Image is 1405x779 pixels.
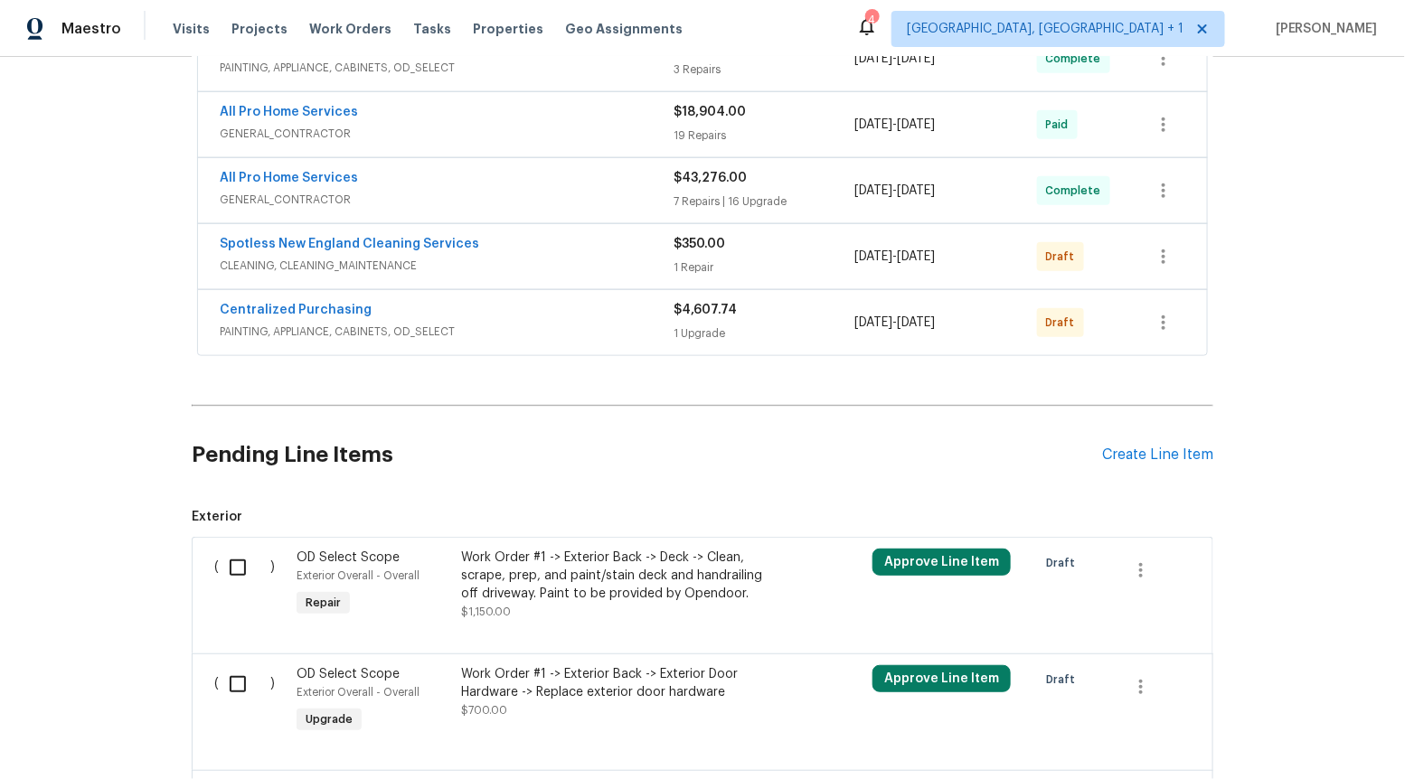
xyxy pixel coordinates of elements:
span: $43,276.00 [674,172,747,184]
span: PAINTING, APPLIANCE, CABINETS, OD_SELECT [220,59,674,77]
span: $4,607.74 [674,304,737,316]
span: [GEOGRAPHIC_DATA], [GEOGRAPHIC_DATA] + 1 [907,20,1183,38]
span: - [855,314,936,332]
span: [DATE] [855,184,893,197]
span: GENERAL_CONTRACTOR [220,191,674,209]
span: [DATE] [898,316,936,329]
span: - [855,248,936,266]
span: - [855,116,936,134]
span: Visits [173,20,210,38]
span: Projects [231,20,288,38]
span: Draft [1046,248,1082,266]
span: Maestro [61,20,121,38]
div: Create Line Item [1102,446,1213,464]
span: Draft [1046,554,1082,572]
a: All Pro Home Services [220,106,358,118]
div: 7 Repairs | 16 Upgrade [674,192,855,211]
div: 3 Repairs [674,61,855,79]
span: [DATE] [855,316,893,329]
span: OD Select Scope [297,668,400,680]
span: Exterior Overall - Overall [297,687,420,698]
span: OD Select Scope [297,551,400,564]
span: [DATE] [898,250,936,263]
span: CLEANING, CLEANING_MAINTENANCE [220,257,674,275]
span: [DATE] [898,52,936,65]
span: Exterior [192,508,1213,526]
span: Complete [1046,182,1108,200]
span: Paid [1046,116,1076,134]
a: Spotless New England Cleaning Services [220,238,479,250]
span: Tasks [413,23,451,35]
span: PAINTING, APPLIANCE, CABINETS, OD_SELECT [220,323,674,341]
div: 19 Repairs [674,127,855,145]
span: Complete [1046,50,1108,68]
h2: Pending Line Items [192,413,1102,497]
span: [DATE] [898,118,936,131]
span: $18,904.00 [674,106,746,118]
span: Work Orders [309,20,391,38]
span: - [855,50,936,68]
span: Upgrade [298,710,360,728]
span: $1,150.00 [461,606,511,617]
span: GENERAL_CONTRACTOR [220,125,674,143]
a: Centralized Purchasing [220,304,372,316]
div: ( ) [209,543,291,626]
div: 4 [865,11,878,29]
span: Repair [298,594,348,612]
a: All Pro Home Services [220,172,358,184]
div: 1 Repair [674,258,855,277]
button: Approve Line Item [872,549,1011,576]
span: Geo Assignments [565,20,683,38]
span: Draft [1046,671,1082,689]
span: [DATE] [898,184,936,197]
button: Approve Line Item [872,665,1011,692]
div: Work Order #1 -> Exterior Back -> Deck -> Clean, scrape, prep, and paint/stain deck and handraili... [461,549,779,603]
div: Work Order #1 -> Exterior Back -> Exterior Door Hardware -> Replace exterior door hardware [461,665,779,701]
div: ( ) [209,660,291,743]
span: Exterior Overall - Overall [297,570,420,581]
span: [PERSON_NAME] [1268,20,1378,38]
span: [DATE] [855,250,893,263]
span: $350.00 [674,238,725,250]
span: Draft [1046,314,1082,332]
span: [DATE] [855,52,893,65]
span: $700.00 [461,705,507,716]
span: Properties [473,20,543,38]
span: - [855,182,936,200]
div: 1 Upgrade [674,324,855,343]
span: [DATE] [855,118,893,131]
